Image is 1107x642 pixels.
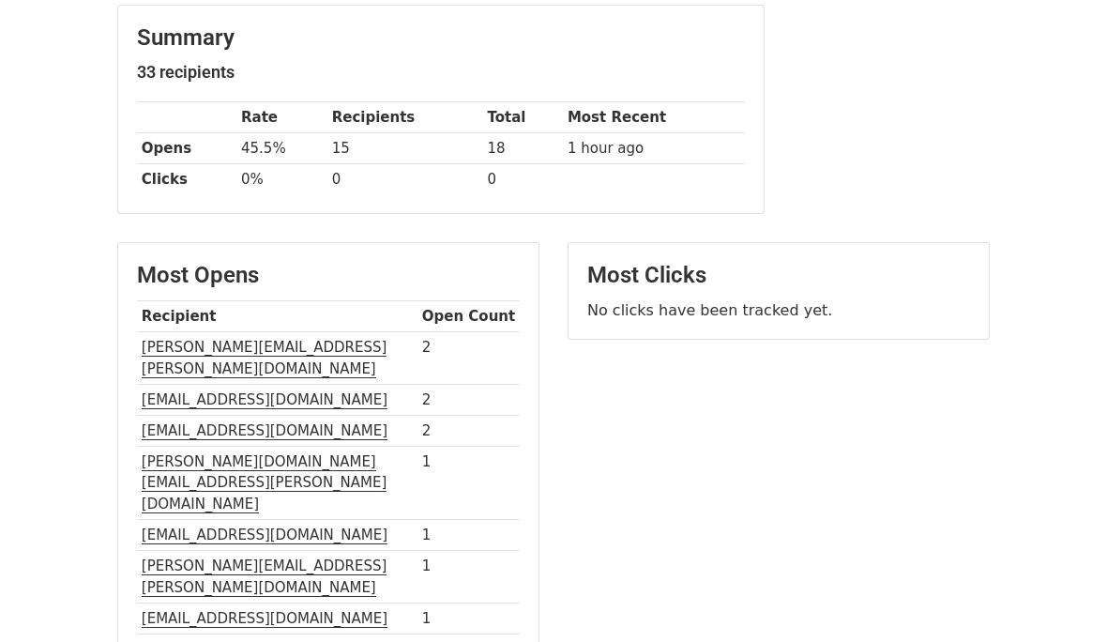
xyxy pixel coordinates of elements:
h5: 33 recipients [137,62,745,83]
td: 1 [417,520,520,551]
td: 0 [483,164,563,195]
th: Total [483,102,563,133]
td: 0% [236,164,327,195]
h3: Summary [137,24,745,52]
td: 2 [417,415,520,446]
h3: Most Opens [137,262,520,289]
th: Rate [236,102,327,133]
td: 0 [327,164,483,195]
th: Recipients [327,102,483,133]
td: 2 [417,384,520,415]
td: 2 [417,332,520,385]
p: No clicks have been tracked yet. [587,300,970,320]
td: 1 hour ago [563,133,745,164]
th: Most Recent [563,102,745,133]
td: 18 [483,133,563,164]
h3: Most Clicks [587,262,970,289]
td: 15 [327,133,483,164]
th: Recipient [137,301,417,332]
td: 1 [417,551,520,604]
td: 1 [417,603,520,634]
th: Open Count [417,301,520,332]
td: 45.5% [236,133,327,164]
td: 1 [417,447,520,520]
th: Clicks [137,164,236,195]
th: Opens [137,133,236,164]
